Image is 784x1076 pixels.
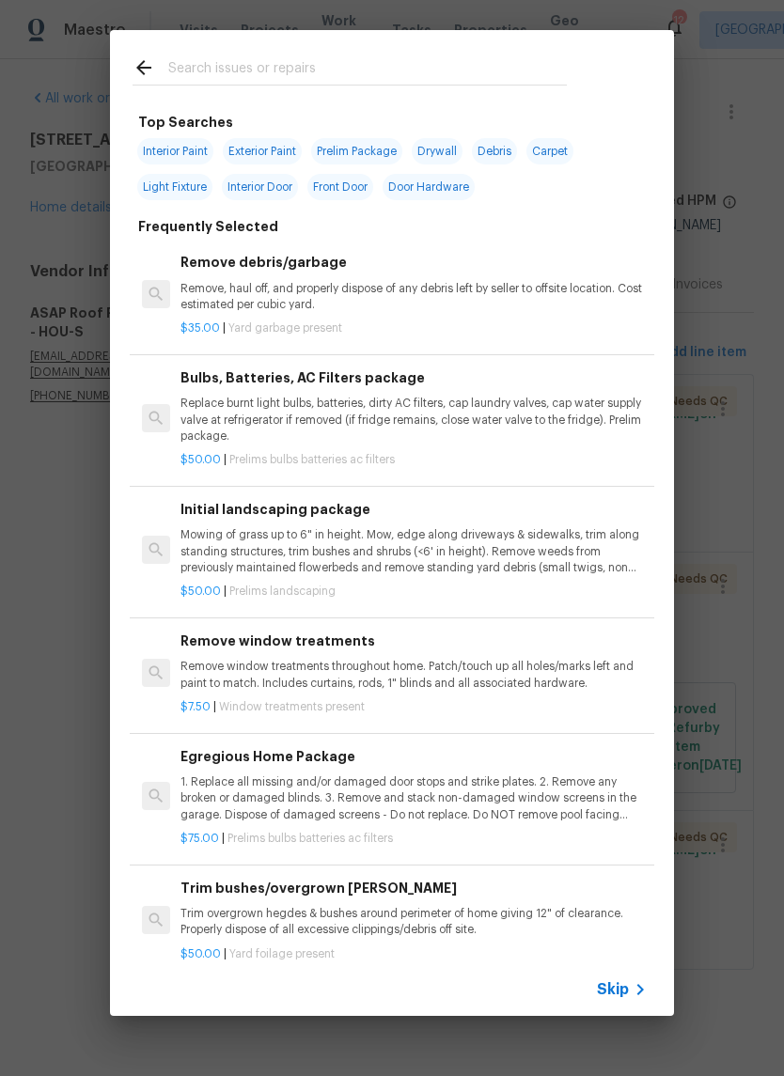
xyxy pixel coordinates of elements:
[138,216,278,237] h6: Frequently Selected
[180,367,647,388] h6: Bulbs, Batteries, AC Filters package
[180,906,647,938] p: Trim overgrown hegdes & bushes around perimeter of home giving 12" of clearance. Properly dispose...
[229,454,395,465] span: Prelims bulbs batteries ac filters
[180,320,647,336] p: |
[526,138,573,164] span: Carpet
[219,701,365,712] span: Window treatments present
[180,527,647,575] p: Mowing of grass up to 6" in height. Mow, edge along driveways & sidewalks, trim along standing st...
[180,452,647,468] p: |
[137,138,213,164] span: Interior Paint
[180,878,647,898] h6: Trim bushes/overgrown [PERSON_NAME]
[597,980,629,999] span: Skip
[180,322,220,334] span: $35.00
[229,585,336,597] span: Prelims landscaping
[228,322,342,334] span: Yard garbage present
[180,631,647,651] h6: Remove window treatments
[180,774,647,822] p: 1. Replace all missing and/or damaged door stops and strike plates. 2. Remove any broken or damag...
[311,138,402,164] span: Prelim Package
[180,746,647,767] h6: Egregious Home Package
[180,396,647,444] p: Replace burnt light bulbs, batteries, dirty AC filters, cap laundry valves, cap water supply valv...
[180,701,211,712] span: $7.50
[180,499,647,520] h6: Initial landscaping package
[307,174,373,200] span: Front Door
[229,948,335,959] span: Yard foilage present
[180,948,221,959] span: $50.00
[472,138,517,164] span: Debris
[137,174,212,200] span: Light Fixture
[180,584,647,600] p: |
[138,112,233,133] h6: Top Searches
[180,946,647,962] p: |
[383,174,475,200] span: Door Hardware
[180,659,647,691] p: Remove window treatments throughout home. Patch/touch up all holes/marks left and paint to match....
[180,831,647,847] p: |
[168,56,567,85] input: Search issues or repairs
[223,138,302,164] span: Exterior Paint
[180,252,647,273] h6: Remove debris/garbage
[180,699,647,715] p: |
[180,454,221,465] span: $50.00
[180,281,647,313] p: Remove, haul off, and properly dispose of any debris left by seller to offsite location. Cost est...
[180,833,219,844] span: $75.00
[412,138,463,164] span: Drywall
[227,833,393,844] span: Prelims bulbs batteries ac filters
[222,174,298,200] span: Interior Door
[180,585,221,597] span: $50.00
